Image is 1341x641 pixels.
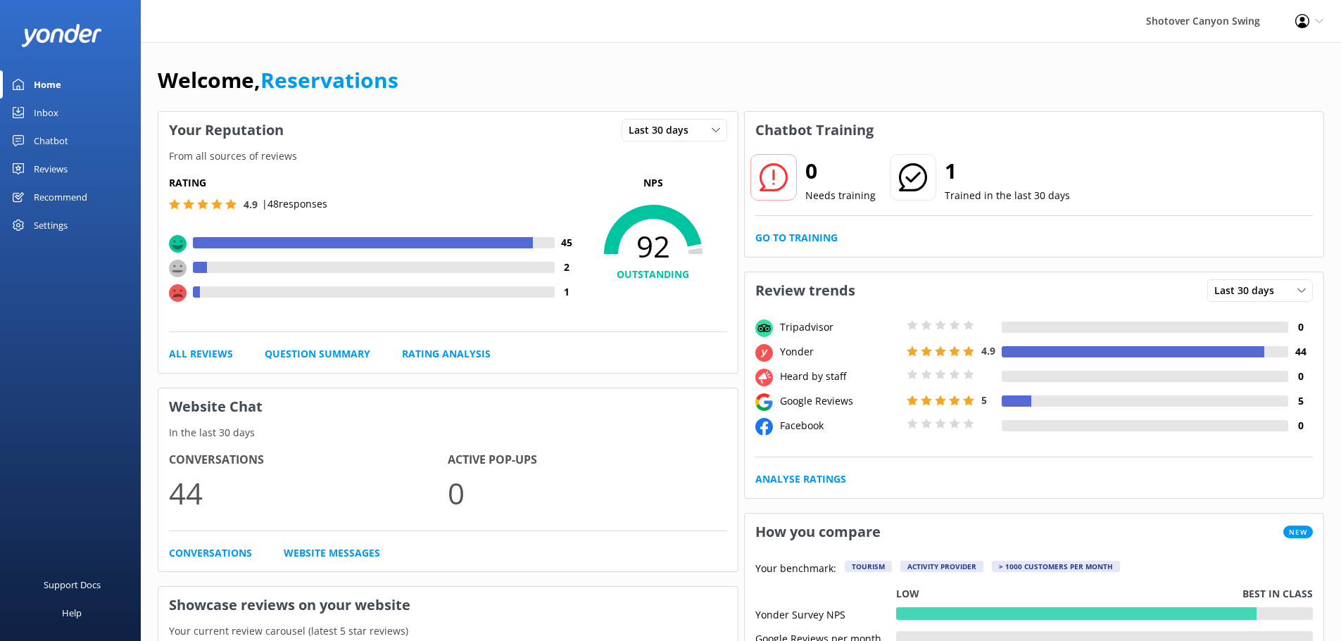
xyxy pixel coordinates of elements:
[169,451,448,469] h4: Conversations
[169,175,579,191] h5: Rating
[755,561,836,578] p: Your benchmark:
[158,623,738,639] p: Your current review carousel (latest 5 star reviews)
[34,183,87,211] div: Recommend
[981,344,995,357] span: 4.9
[579,229,727,264] span: 92
[34,211,68,239] div: Settings
[755,471,846,487] a: Analyse Ratings
[158,425,738,440] p: In the last 30 days
[629,122,697,138] span: Last 30 days
[244,198,258,211] span: 4.9
[896,586,919,602] p: Low
[448,469,726,516] p: 0
[555,284,579,300] h4: 1
[745,112,884,148] h3: Chatbot Training
[265,346,370,362] a: Question Summary
[169,469,448,516] p: 44
[755,230,838,246] a: Go to Training
[805,154,876,188] h2: 0
[402,346,491,362] a: Rating Analysis
[262,196,327,212] p: | 48 responses
[1288,319,1313,335] h4: 0
[981,393,987,407] span: 5
[992,561,1120,572] div: > 1000 customers per month
[158,112,294,148] h3: Your Reputation
[776,344,903,360] div: Yonder
[745,514,891,550] h3: How you compare
[805,188,876,203] p: Needs training
[579,267,727,282] h4: OUTSTANDING
[284,545,380,561] a: Website Messages
[1288,344,1313,360] h4: 44
[755,607,896,620] div: Yonder Survey NPS
[260,65,398,94] a: Reservations
[34,127,68,155] div: Chatbot
[1242,586,1313,602] p: Best in class
[845,561,892,572] div: Tourism
[776,418,903,433] div: Facebook
[169,545,252,561] a: Conversations
[945,188,1070,203] p: Trained in the last 30 days
[34,99,58,127] div: Inbox
[555,235,579,250] h4: 45
[21,24,102,47] img: yonder-white-logo.png
[44,571,101,599] div: Support Docs
[555,260,579,275] h4: 2
[34,70,61,99] div: Home
[448,451,726,469] h4: Active Pop-ups
[169,346,233,362] a: All Reviews
[776,393,903,409] div: Google Reviews
[158,63,398,97] h1: Welcome,
[158,388,738,425] h3: Website Chat
[34,155,68,183] div: Reviews
[1214,283,1283,298] span: Last 30 days
[776,369,903,384] div: Heard by staff
[1288,369,1313,384] h4: 0
[1288,393,1313,409] h4: 5
[900,561,983,572] div: Activity Provider
[1283,526,1313,538] span: New
[579,175,727,191] p: NPS
[158,148,738,164] p: From all sources of reviews
[776,319,903,335] div: Tripadvisor
[745,272,866,309] h3: Review trends
[1288,418,1313,433] h4: 0
[62,599,82,627] div: Help
[945,154,1070,188] h2: 1
[158,587,738,623] h3: Showcase reviews on your website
